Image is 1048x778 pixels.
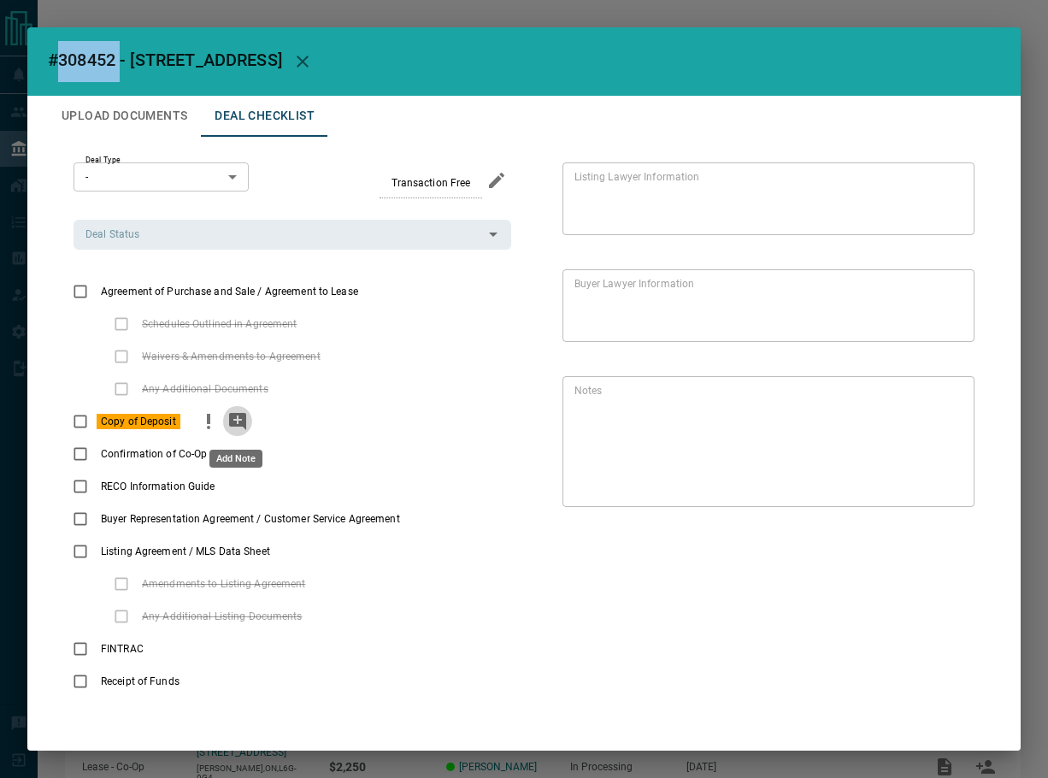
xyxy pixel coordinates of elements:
[201,96,328,137] button: Deal Checklist
[74,162,249,192] div: -
[574,384,956,500] textarea: text field
[97,674,184,689] span: Receipt of Funds
[97,446,211,462] span: Confirmation of Co-Op
[223,405,252,438] button: add note
[97,544,274,559] span: Listing Agreement / MLS Data Sheet
[85,155,121,166] label: Deal Type
[48,96,201,137] button: Upload Documents
[194,405,223,438] button: priority
[97,479,219,494] span: RECO Information Guide
[574,277,956,335] textarea: text field
[138,609,307,624] span: Any Additional Listing Documents
[97,641,148,657] span: FINTRAC
[209,450,262,468] div: Add Note
[481,222,505,246] button: Open
[482,166,511,195] button: edit
[138,576,310,592] span: Amendments to Listing Agreement
[97,414,180,429] span: Copy of Deposit
[48,50,282,70] span: #308452 - [STREET_ADDRESS]
[138,316,302,332] span: Schedules Outlined in Agreement
[138,381,273,397] span: Any Additional Documents
[138,349,325,364] span: Waivers & Amendments to Agreement
[97,511,404,527] span: Buyer Representation Agreement / Customer Service Agreement
[574,170,956,228] textarea: text field
[97,284,362,299] span: Agreement of Purchase and Sale / Agreement to Lease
